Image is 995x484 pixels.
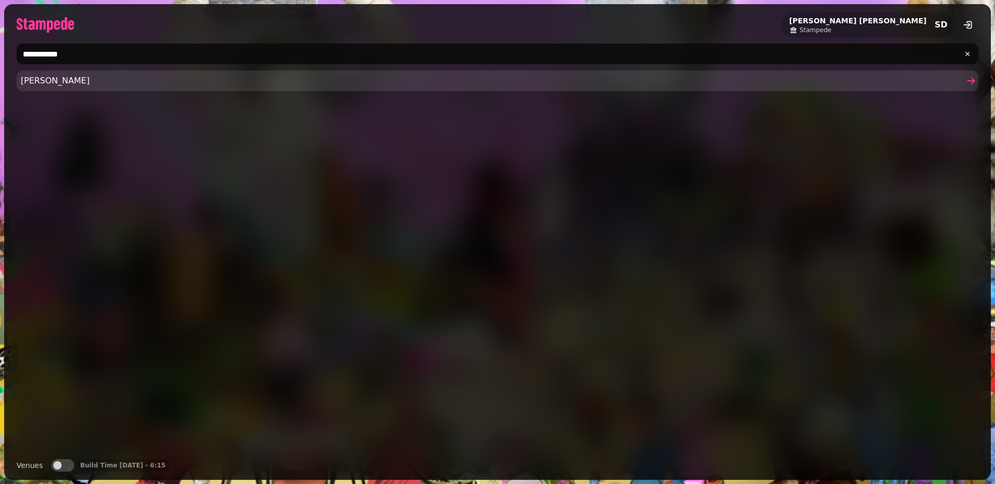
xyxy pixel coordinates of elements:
[800,26,831,34] span: Stampede
[21,75,964,87] span: [PERSON_NAME]
[17,17,74,33] img: logo
[17,70,978,91] a: [PERSON_NAME]
[959,45,976,63] button: clear
[789,16,927,26] h2: [PERSON_NAME] [PERSON_NAME]
[935,21,948,29] span: SD
[789,26,927,34] a: Stampede
[17,459,43,472] label: Venues
[80,461,166,469] p: Build Time [DATE] - 6:15
[958,15,978,35] button: logout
